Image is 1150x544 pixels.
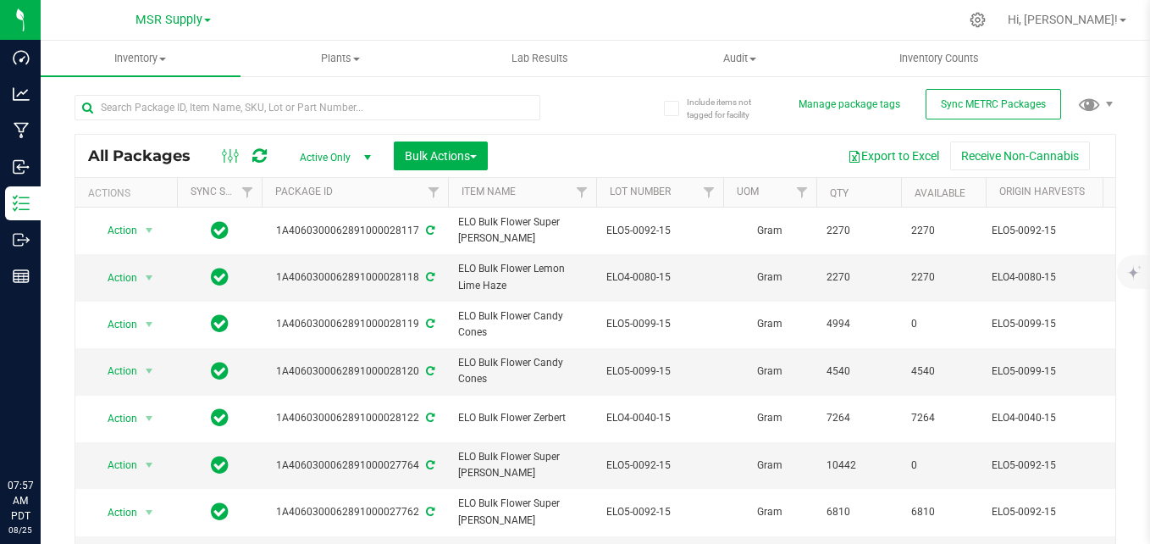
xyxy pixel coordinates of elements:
span: In Sync [211,219,229,242]
span: Sync from Compliance System [423,271,434,283]
input: Search Package ID, Item Name, SKU, Lot or Part Number... [75,95,540,120]
span: Audit [640,51,838,66]
div: 1A4060300062891000027764 [259,458,451,474]
span: Gram [733,410,806,426]
a: Plants [241,41,440,76]
span: Lab Results [489,51,591,66]
span: Gram [733,223,806,239]
button: Export to Excel [837,142,950,170]
iframe: Resource center unread badge [50,406,70,426]
a: Lab Results [440,41,640,76]
a: Filter [234,178,262,207]
span: select [139,313,160,336]
span: 6810 [911,504,976,520]
a: Qty [830,187,849,199]
span: select [139,219,160,242]
div: ELO5-0092-15 [992,223,1150,239]
button: Receive Non-Cannabis [950,142,1090,170]
span: select [139,407,160,430]
span: Bulk Actions [405,149,477,163]
span: ELO Bulk Flower Candy Cones [458,308,586,341]
span: 10442 [827,458,891,474]
span: Sync from Compliance System [423,412,434,424]
span: Sync METRC Packages [941,98,1046,110]
span: Sync from Compliance System [423,225,434,236]
inline-svg: Inventory [13,195,30,212]
a: Sync Status [191,186,256,197]
div: ELO5-0092-15 [992,504,1150,520]
span: Sync from Compliance System [423,318,434,330]
span: Action [92,313,138,336]
span: select [139,266,160,290]
button: Manage package tags [799,97,900,112]
div: ELO4-0040-15 [992,410,1150,426]
span: Action [92,501,138,525]
span: Sync from Compliance System [423,459,434,471]
inline-svg: Outbound [13,231,30,248]
span: 0 [911,458,976,474]
span: Sync from Compliance System [423,506,434,518]
div: 1A4060300062891000027762 [259,504,451,520]
div: ELO5-0099-15 [992,316,1150,332]
span: 4540 [911,364,976,380]
div: Manage settings [967,12,988,28]
span: ELO Bulk Flower Zerbert [458,410,586,426]
span: select [139,501,160,525]
span: ELO Bulk Flower Super [PERSON_NAME] [458,449,586,481]
span: ELO5-0092-15 [606,223,713,239]
span: Include items not tagged for facility [687,96,771,121]
span: In Sync [211,453,229,477]
span: ELO Bulk Flower Super [PERSON_NAME] [458,496,586,528]
span: 2270 [827,223,891,239]
iframe: Resource center [17,408,68,459]
span: 4994 [827,316,891,332]
p: 08/25 [8,524,33,536]
span: ELO5-0099-15 [606,364,713,380]
span: 4540 [827,364,891,380]
span: Inventory [41,51,241,66]
span: Gram [733,458,806,474]
a: Available [915,187,965,199]
span: All Packages [88,147,207,165]
span: select [139,453,160,477]
span: ELO Bulk Flower Lemon Lime Haze [458,261,586,293]
span: Action [92,219,138,242]
span: 2270 [911,269,976,286]
inline-svg: Manufacturing [13,122,30,139]
inline-svg: Dashboard [13,49,30,66]
span: Gram [733,504,806,520]
div: 1A4060300062891000028120 [259,364,451,380]
span: In Sync [211,312,229,336]
span: ELO4-0080-15 [606,269,713,286]
span: Action [92,266,138,290]
span: In Sync [211,359,229,383]
a: Item Name [462,186,516,197]
span: Action [92,359,138,383]
a: Package ID [275,186,333,197]
a: Filter [695,178,723,207]
span: ELO4-0040-15 [606,410,713,426]
span: Gram [733,316,806,332]
a: Inventory [41,41,241,76]
div: 1A4060300062891000028118 [259,269,451,286]
inline-svg: Inbound [13,158,30,175]
span: Sync from Compliance System [423,365,434,377]
span: Action [92,407,138,430]
a: Lot Number [610,186,671,197]
span: 0 [911,316,976,332]
span: MSR Supply [135,13,202,27]
p: 07:57 AM PDT [8,478,33,524]
span: 2270 [911,223,976,239]
div: 1A4060300062891000028119 [259,316,451,332]
span: ELO5-0092-15 [606,504,713,520]
a: Origin Harvests [999,186,1085,197]
span: 2270 [827,269,891,286]
span: 7264 [911,410,976,426]
span: Hi, [PERSON_NAME]! [1008,13,1118,26]
div: 1A4060300062891000028117 [259,223,451,239]
span: In Sync [211,406,229,430]
span: Plants [241,51,440,66]
button: Sync METRC Packages [926,89,1061,119]
span: ELO5-0099-15 [606,316,713,332]
a: UOM [737,186,759,197]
